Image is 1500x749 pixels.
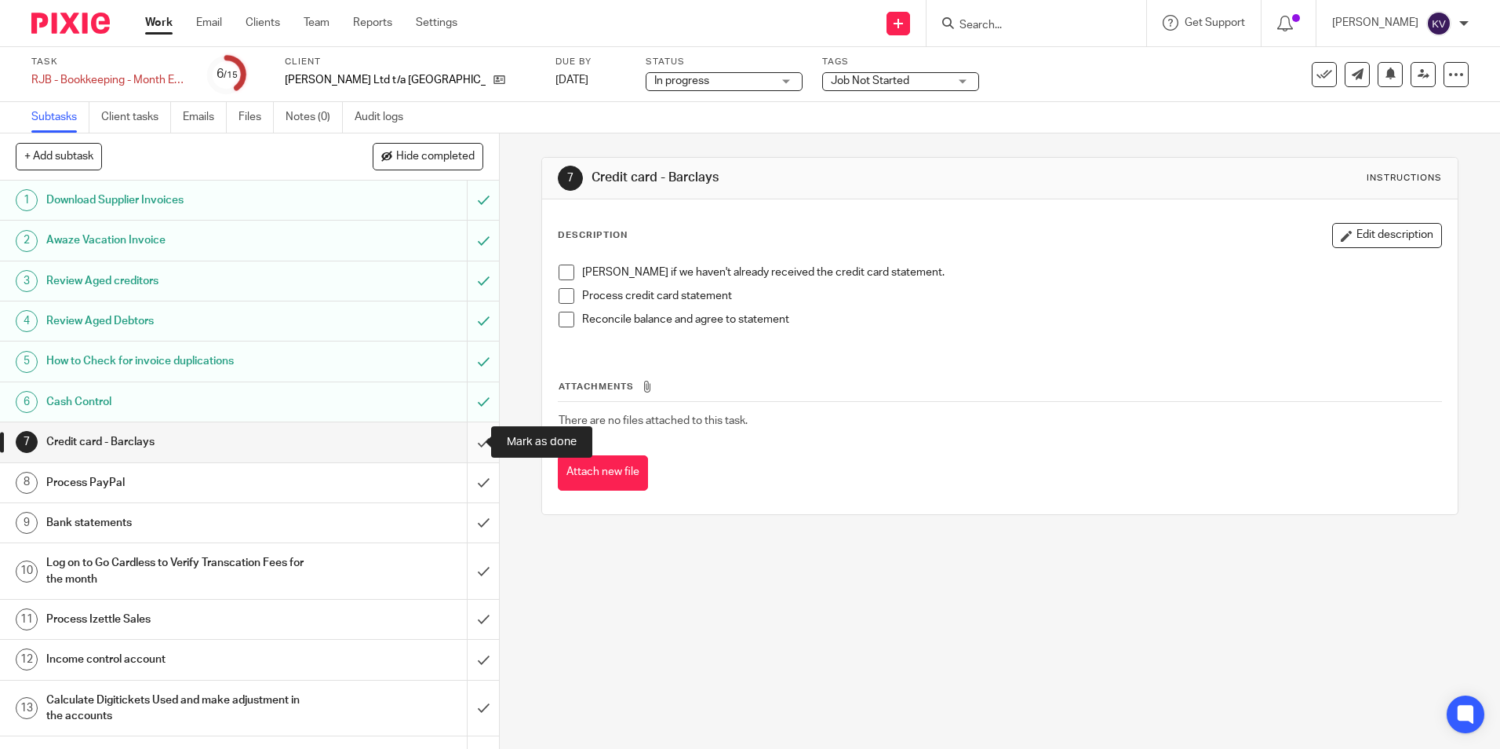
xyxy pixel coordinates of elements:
h1: Process Izettle Sales [46,608,316,631]
span: There are no files attached to this task. [559,415,748,426]
small: /15 [224,71,238,79]
div: 3 [16,270,38,292]
div: 13 [16,697,38,719]
a: Team [304,15,329,31]
button: Edit description [1332,223,1442,248]
div: 6 [16,391,38,413]
div: 8 [16,472,38,494]
input: Search [958,19,1099,33]
h1: Download Supplier Invoices [46,188,316,212]
h1: Awaze Vacation Invoice [46,228,316,252]
h1: How to Check for invoice duplications [46,349,316,373]
a: Emails [183,102,227,133]
p: Process credit card statement [582,288,1440,304]
a: Clients [246,15,280,31]
p: [PERSON_NAME] Ltd t/a [GEOGRAPHIC_DATA] [285,72,486,88]
h1: Process PayPal [46,471,316,495]
a: Email [196,15,222,31]
h1: Review Aged Debtors [46,309,316,333]
h1: Calculate Digitickets Used and make adjustment in the accounts [46,689,316,729]
div: 11 [16,608,38,630]
h1: Cash Control [46,390,316,414]
a: Work [145,15,173,31]
a: Reports [353,15,392,31]
div: Instructions [1367,172,1442,185]
button: Hide completed [373,143,483,170]
div: 10 [16,561,38,583]
img: Pixie [31,13,110,34]
a: Settings [416,15,457,31]
button: Attach new file [558,455,648,491]
div: 4 [16,310,38,332]
h1: Review Aged creditors [46,269,316,293]
label: Task [31,56,188,68]
a: Audit logs [355,102,415,133]
a: Files [238,102,274,133]
label: Tags [822,56,979,68]
span: Attachments [559,382,634,391]
div: 9 [16,512,38,534]
p: Description [558,229,628,242]
h1: Credit card - Barclays [592,170,1033,186]
p: Reconcile balance and agree to statement [582,312,1440,327]
div: 7 [16,431,38,453]
p: [PERSON_NAME] [1332,15,1418,31]
label: Due by [555,56,626,68]
span: [DATE] [555,75,588,86]
span: Hide completed [396,151,475,163]
a: Subtasks [31,102,89,133]
div: 2 [16,230,38,252]
div: RJB - Bookkeeping - Month End Closure [31,72,188,88]
label: Status [646,56,803,68]
h1: Bank statements [46,511,316,535]
span: In progress [654,75,709,86]
div: 12 [16,649,38,670]
a: Notes (0) [286,102,343,133]
a: Client tasks [101,102,171,133]
img: svg%3E [1426,11,1451,36]
div: 6 [217,65,238,83]
div: 5 [16,351,38,373]
label: Client [285,56,536,68]
p: [PERSON_NAME] if we haven't already received the credit card statement. [582,265,1440,280]
h1: Log on to Go Cardless to Verify Transcation Fees for the month [46,551,316,591]
button: + Add subtask [16,143,102,170]
h1: Income control account [46,648,316,671]
span: Job Not Started [831,75,909,86]
div: 1 [16,189,38,211]
h1: Credit card - Barclays [46,430,316,454]
span: Get Support [1185,17,1245,28]
div: 7 [558,166,583,191]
